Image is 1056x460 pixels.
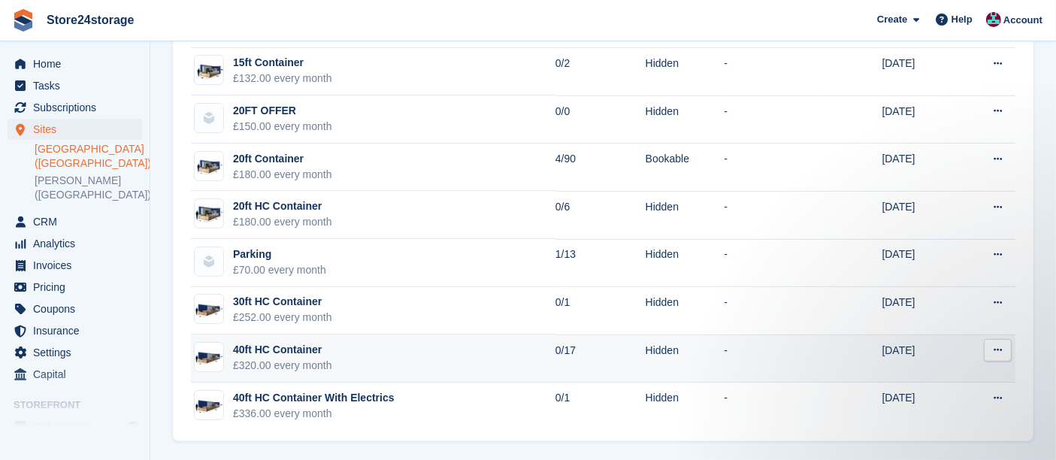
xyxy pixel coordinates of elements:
[877,12,907,27] span: Create
[724,239,824,287] td: -
[233,151,332,167] div: 20ft Container
[33,364,123,385] span: Capital
[555,95,646,144] td: 0/0
[646,287,725,335] td: Hidden
[195,247,223,276] img: blank-unit-type-icon-ffbac7b88ba66c5e286b0e438baccc4b9c83835d4c34f86887a83fc20ec27e7b.svg
[233,358,332,374] div: £320.00 every month
[233,262,326,278] div: £70.00 every month
[8,277,142,298] a: menu
[33,97,123,118] span: Subscriptions
[882,95,959,144] td: [DATE]
[8,97,142,118] a: menu
[8,75,142,96] a: menu
[555,191,646,239] td: 0/6
[555,48,646,96] td: 0/2
[724,95,824,144] td: -
[33,298,123,319] span: Coupons
[555,287,646,335] td: 0/1
[555,144,646,192] td: 4/90
[882,48,959,96] td: [DATE]
[12,9,35,32] img: stora-icon-8386f47178a22dfd0bd8f6a31ec36ba5ce8667c1dd55bd0f319d3a0aa187defe.svg
[33,416,123,437] span: Online Store
[33,233,123,254] span: Analytics
[882,239,959,287] td: [DATE]
[555,239,646,287] td: 1/13
[646,239,725,287] td: Hidden
[233,294,332,310] div: 30ft HC Container
[555,383,646,430] td: 0/1
[35,142,142,171] a: [GEOGRAPHIC_DATA] ([GEOGRAPHIC_DATA])
[33,75,123,96] span: Tasks
[646,191,725,239] td: Hidden
[1003,13,1042,28] span: Account
[724,144,824,192] td: -
[882,334,959,383] td: [DATE]
[646,383,725,430] td: Hidden
[233,167,332,183] div: £180.00 every month
[724,191,824,239] td: -
[233,71,332,86] div: £132.00 every month
[195,396,223,414] img: 40ft%20HC%20Pic.png
[41,8,141,32] a: Store24storage
[8,255,142,276] a: menu
[646,144,725,192] td: Bookable
[233,119,332,135] div: £150.00 every month
[555,334,646,383] td: 0/17
[233,390,395,406] div: 40ft HC Container With Electrics
[33,211,123,232] span: CRM
[882,191,959,239] td: [DATE]
[8,364,142,385] a: menu
[233,214,332,230] div: £180.00 every month
[233,310,332,325] div: £252.00 every month
[724,334,824,383] td: -
[195,300,223,319] img: 30ft%20HC.png
[233,406,395,422] div: £336.00 every month
[8,233,142,254] a: menu
[8,211,142,232] a: menu
[14,398,150,413] span: Storefront
[233,55,332,71] div: 15ft Container
[33,119,123,140] span: Sites
[33,53,123,74] span: Home
[646,48,725,96] td: Hidden
[233,103,332,119] div: 20FT OFFER
[646,95,725,144] td: Hidden
[882,287,959,335] td: [DATE]
[8,53,142,74] a: menu
[952,12,973,27] span: Help
[195,61,223,80] img: 15ft.png
[986,12,1001,27] img: George
[33,277,123,298] span: Pricing
[8,298,142,319] a: menu
[35,174,142,202] a: [PERSON_NAME] ([GEOGRAPHIC_DATA])
[8,416,142,437] a: menu
[33,255,123,276] span: Invoices
[882,383,959,430] td: [DATE]
[8,342,142,363] a: menu
[195,156,223,175] img: 20ft%20Pic.png
[724,383,824,430] td: -
[724,287,824,335] td: -
[882,144,959,192] td: [DATE]
[233,198,332,214] div: 20ft HC Container
[646,334,725,383] td: Hidden
[233,342,332,358] div: 40ft HC Container
[195,104,223,132] img: blank-unit-type-icon-ffbac7b88ba66c5e286b0e438baccc4b9c83835d4c34f86887a83fc20ec27e7b.svg
[195,348,223,367] img: 40ft%20HC.png
[724,48,824,96] td: -
[8,119,142,140] a: menu
[124,418,142,436] a: Preview store
[33,342,123,363] span: Settings
[233,247,326,262] div: Parking
[195,204,223,223] img: 20FT%20HC%20STORE.jpg
[8,320,142,341] a: menu
[33,320,123,341] span: Insurance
